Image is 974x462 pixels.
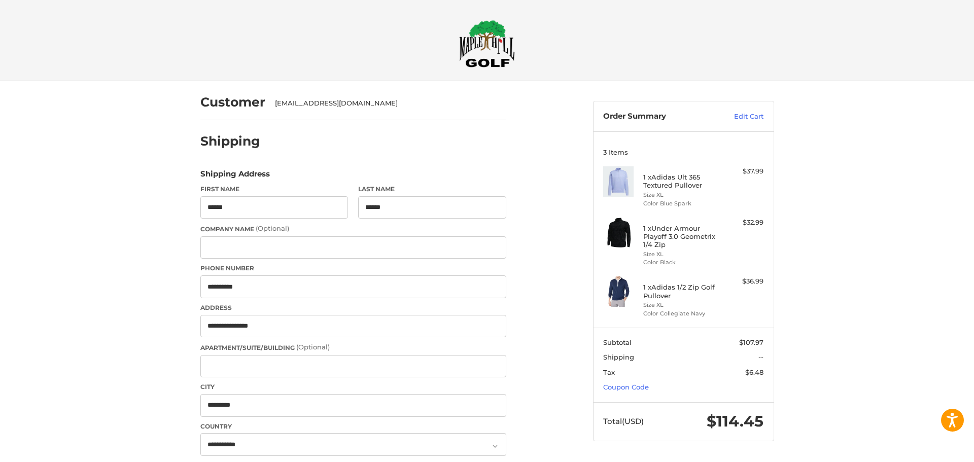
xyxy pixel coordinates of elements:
span: $114.45 [707,412,763,431]
span: -- [758,353,763,361]
h3: 3 Items [603,148,763,156]
small: (Optional) [296,343,330,351]
a: Coupon Code [603,383,649,391]
label: Company Name [200,224,506,234]
span: Tax [603,368,615,376]
label: Country [200,422,506,431]
span: Shipping [603,353,634,361]
h2: Customer [200,94,265,110]
a: Edit Cart [712,112,763,122]
h3: Order Summary [603,112,712,122]
li: Color Collegiate Navy [643,309,721,318]
img: Maple Hill Golf [459,20,515,67]
label: First Name [200,185,349,194]
li: Size XL [643,301,721,309]
div: $37.99 [723,166,763,176]
div: [EMAIL_ADDRESS][DOMAIN_NAME] [275,98,496,109]
h4: 1 x Under Armour Playoff 3.0 Geometrix 1/4 Zip [643,224,721,249]
li: Size XL [643,250,721,259]
label: Phone Number [200,264,506,273]
label: City [200,382,506,392]
h2: Shipping [200,133,260,149]
li: Color Black [643,258,721,267]
label: Apartment/Suite/Building [200,342,506,352]
span: $6.48 [745,368,763,376]
h4: 1 x Adidas Ult 365 Textured Pullover [643,173,721,190]
li: Size XL [643,191,721,199]
span: Total (USD) [603,416,644,426]
div: $32.99 [723,218,763,228]
span: Subtotal [603,338,632,346]
small: (Optional) [256,224,289,232]
label: Address [200,303,506,312]
span: $107.97 [739,338,763,346]
li: Color Blue Spark [643,199,721,208]
h4: 1 x Adidas 1/2 Zip Golf Pullover [643,283,721,300]
div: $36.99 [723,276,763,287]
legend: Shipping Address [200,168,270,185]
label: Last Name [358,185,506,194]
iframe: Gorgias live chat messenger [10,418,121,452]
